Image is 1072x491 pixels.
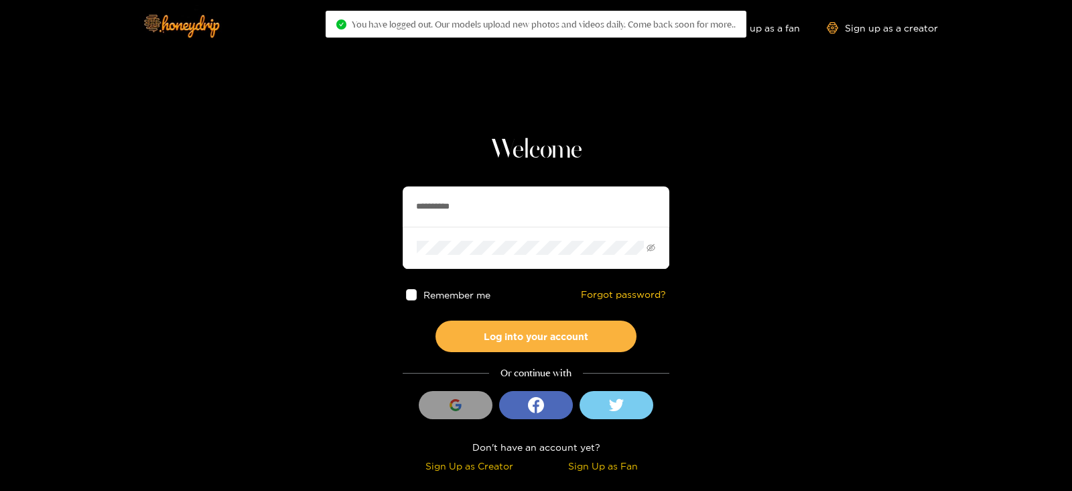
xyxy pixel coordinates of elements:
a: Sign up as a creator [827,22,938,34]
button: Log into your account [435,321,636,352]
div: Sign Up as Creator [406,458,533,474]
a: Sign up as a fan [708,22,800,34]
div: Sign Up as Fan [539,458,666,474]
a: Forgot password? [581,289,666,301]
span: You have logged out. Our models upload new photos and videos daily. Come back soon for more.. [352,19,736,30]
span: check-circle [336,19,346,30]
h1: Welcome [403,134,669,166]
span: eye-invisible [647,243,655,252]
span: Remember me [424,290,491,300]
div: Or continue with [403,366,669,381]
div: Don't have an account yet? [403,439,669,455]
